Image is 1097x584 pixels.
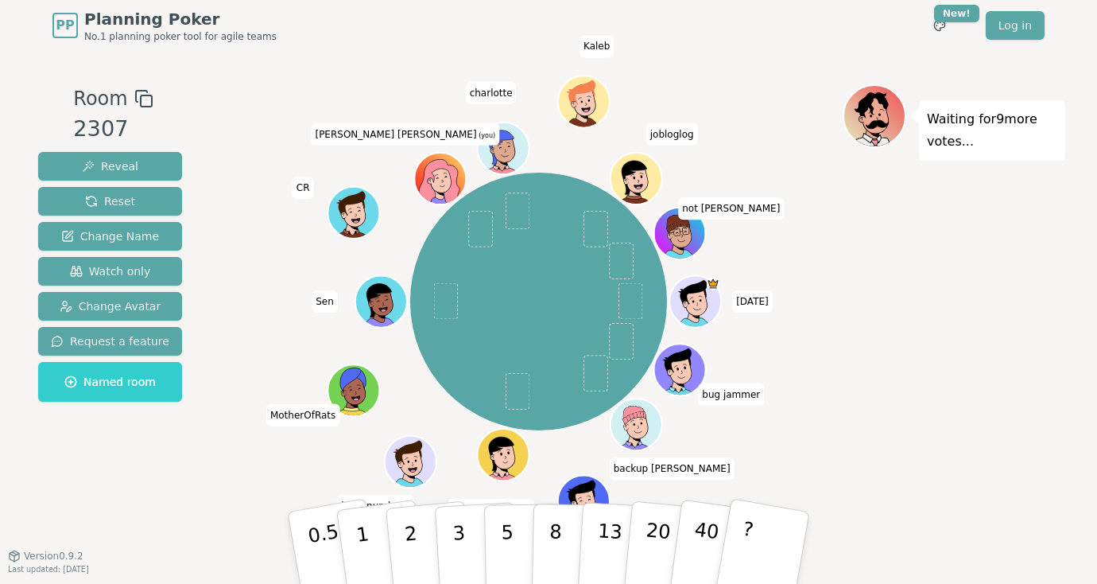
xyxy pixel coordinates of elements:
[85,193,135,209] span: Reset
[38,187,182,216] button: Reset
[707,277,719,290] span: tuesday is the host
[73,113,153,146] div: 2307
[732,290,773,313] span: Click to change your name
[24,550,83,563] span: Version 0.9.2
[311,123,499,146] span: Click to change your name
[610,457,735,480] span: Click to change your name
[466,82,517,104] span: Click to change your name
[38,152,182,181] button: Reveal
[337,495,413,517] span: Click to change your name
[417,154,465,203] button: Click to change your avatar
[266,404,339,426] span: Click to change your name
[38,362,182,402] button: Named room
[38,292,182,321] button: Change Avatar
[38,257,182,286] button: Watch only
[38,222,182,251] button: Change Name
[477,132,496,139] span: (you)
[60,298,161,314] span: Change Avatar
[646,123,698,146] span: Click to change your name
[84,8,277,30] span: Planning Poker
[73,84,127,113] span: Room
[38,327,182,356] button: Request a feature
[698,383,764,406] span: Click to change your name
[61,228,159,244] span: Change Name
[52,8,277,43] a: PPPlanning PokerNo.1 planning poker tool for agile teams
[293,177,314,199] span: Click to change your name
[986,11,1045,40] a: Log in
[934,5,979,22] div: New!
[8,565,89,574] span: Last updated: [DATE]
[678,197,784,220] span: Click to change your name
[312,290,338,313] span: Click to change your name
[82,158,138,174] span: Reveal
[8,550,83,563] button: Version0.9.2
[580,35,614,57] span: Click to change your name
[51,333,169,349] span: Request a feature
[84,30,277,43] span: No.1 planning poker tool for agile teams
[70,263,151,279] span: Watch only
[927,108,1057,153] p: Waiting for 9 more votes...
[56,16,74,35] span: PP
[448,499,535,521] span: Click to change your name
[925,11,954,40] button: New!
[64,374,156,390] span: Named room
